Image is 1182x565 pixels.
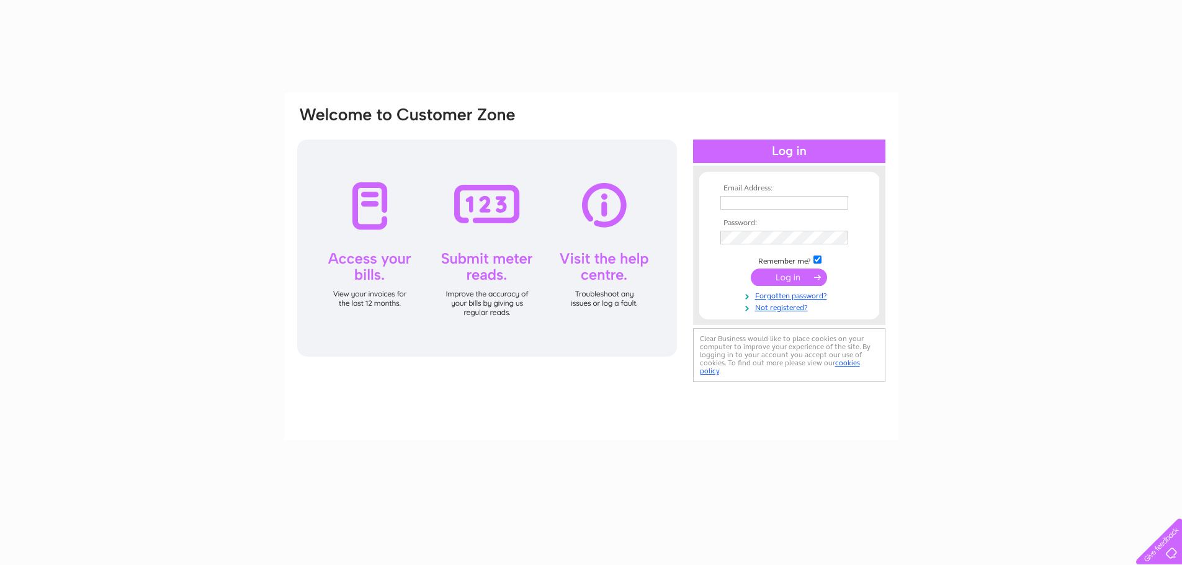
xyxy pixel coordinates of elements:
td: Remember me? [717,254,861,266]
a: Not registered? [720,301,861,313]
th: Email Address: [717,184,861,193]
th: Password: [717,219,861,228]
a: Forgotten password? [720,289,861,301]
div: Clear Business would like to place cookies on your computer to improve your experience of the sit... [693,328,885,382]
input: Submit [751,269,827,286]
a: cookies policy [700,358,860,375]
